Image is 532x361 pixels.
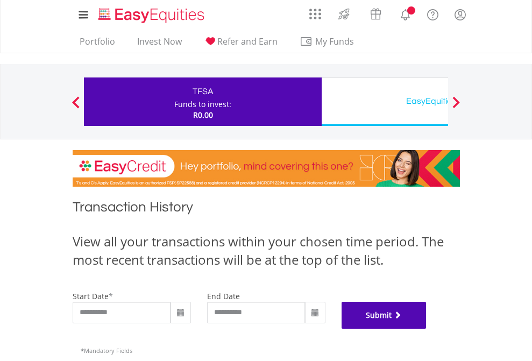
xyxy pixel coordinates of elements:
[392,3,419,24] a: Notifications
[335,5,353,23] img: thrive-v2.svg
[96,6,209,24] img: EasyEquities_Logo.png
[367,5,385,23] img: vouchers-v2.svg
[200,36,282,53] a: Refer and Earn
[73,150,460,187] img: EasyCredit Promotion Banner
[81,346,132,355] span: Mandatory Fields
[302,3,328,20] a: AppsGrid
[300,34,370,48] span: My Funds
[342,302,427,329] button: Submit
[73,197,460,222] h1: Transaction History
[419,3,446,24] a: FAQ's and Support
[65,102,87,112] button: Previous
[309,8,321,20] img: grid-menu-icon.svg
[360,3,392,23] a: Vouchers
[133,36,186,53] a: Invest Now
[446,3,474,26] a: My Profile
[90,84,315,99] div: TFSA
[445,102,467,112] button: Next
[75,36,119,53] a: Portfolio
[73,232,460,270] div: View all your transactions within your chosen time period. The most recent transactions will be a...
[193,110,213,120] span: R0.00
[73,291,109,301] label: start date
[217,36,278,47] span: Refer and Earn
[94,3,209,24] a: Home page
[174,99,231,110] div: Funds to invest:
[207,291,240,301] label: end date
